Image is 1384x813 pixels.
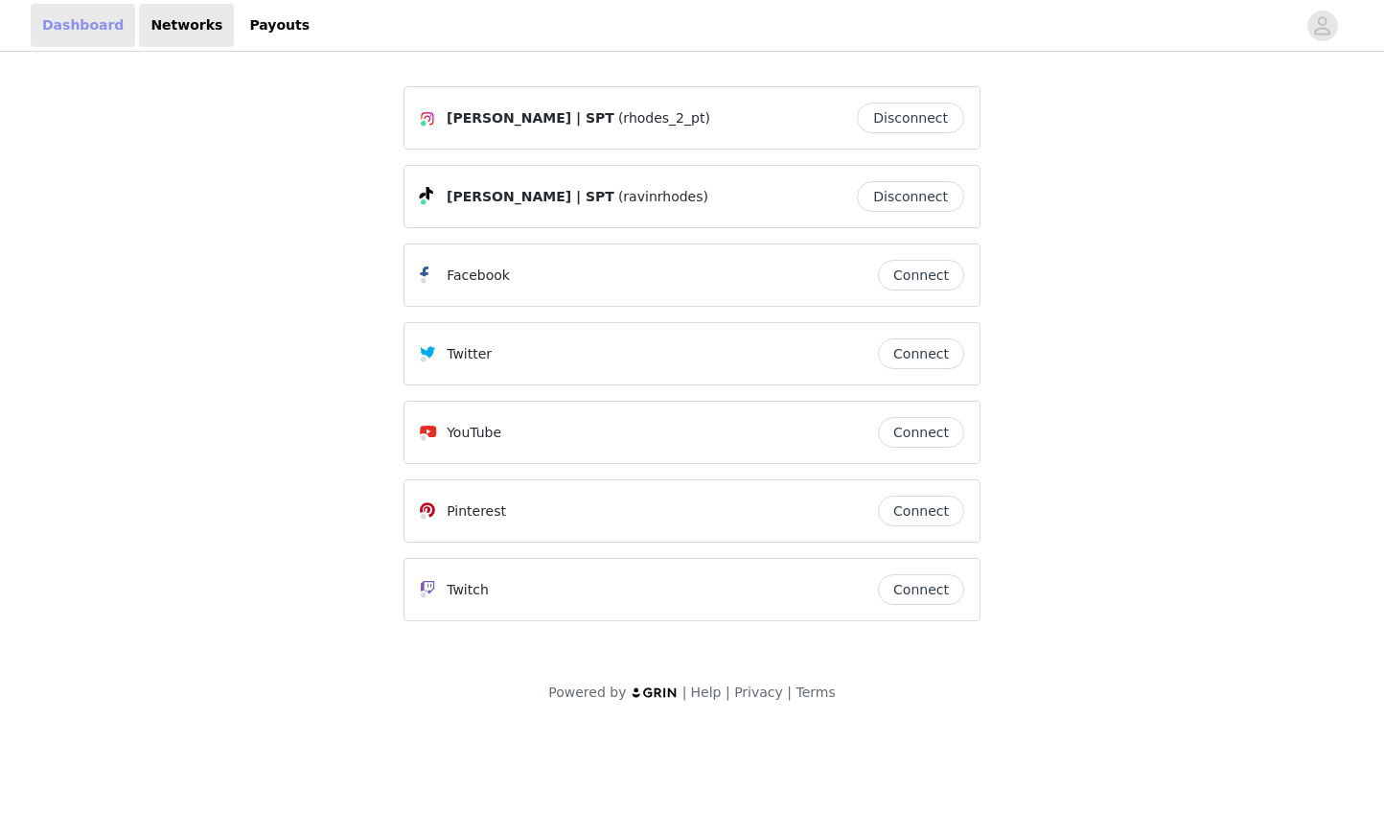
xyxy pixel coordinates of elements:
[878,574,964,605] button: Connect
[31,4,135,47] a: Dashboard
[734,685,783,700] a: Privacy
[857,181,964,212] button: Disconnect
[878,260,964,290] button: Connect
[618,187,708,207] span: (ravinrhodes)
[1313,11,1331,41] div: avatar
[447,501,506,522] p: Pinterest
[420,111,435,127] img: Instagram Icon
[878,338,964,369] button: Connect
[618,108,710,128] span: (rhodes_2_pt)
[878,417,964,448] button: Connect
[878,496,964,526] button: Connect
[796,685,835,700] a: Terms
[447,423,501,443] p: YouTube
[447,187,614,207] span: [PERSON_NAME] | SPT
[857,103,964,133] button: Disconnect
[682,685,687,700] span: |
[447,266,510,286] p: Facebook
[447,580,489,600] p: Twitch
[447,344,492,364] p: Twitter
[691,685,722,700] a: Help
[139,4,234,47] a: Networks
[447,108,614,128] span: [PERSON_NAME] | SPT
[787,685,792,700] span: |
[726,685,730,700] span: |
[238,4,321,47] a: Payouts
[548,685,626,700] span: Powered by
[631,686,679,699] img: logo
